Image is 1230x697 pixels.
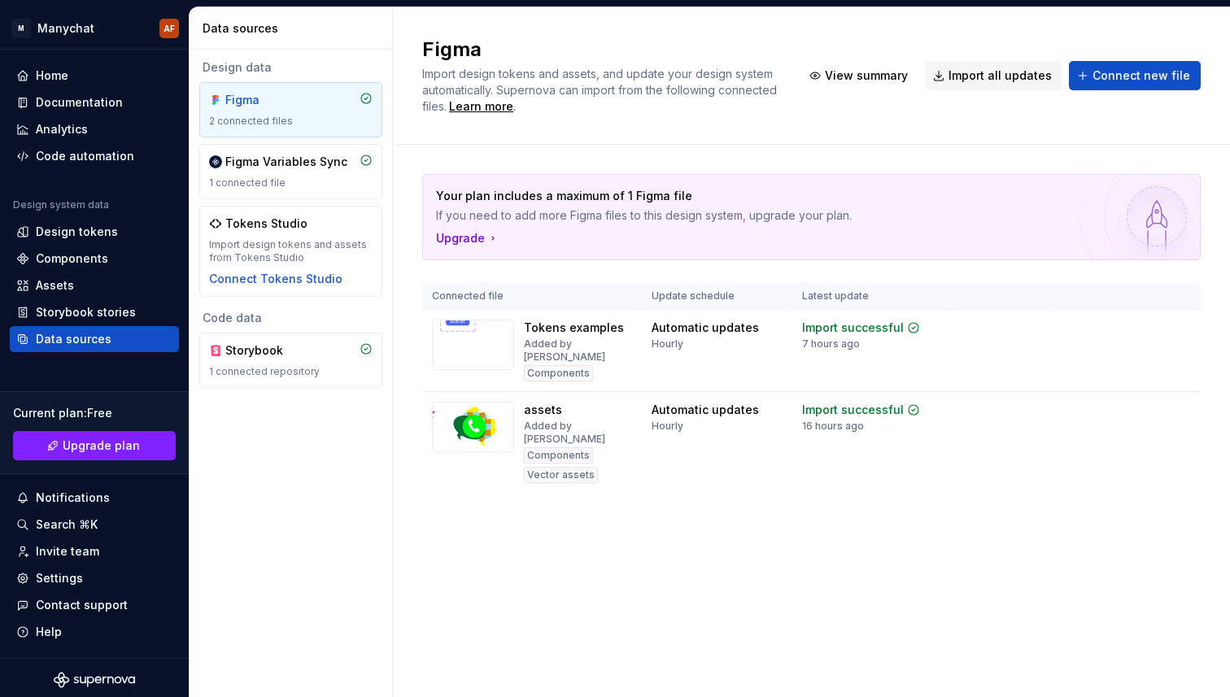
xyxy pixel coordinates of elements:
[524,365,593,381] div: Components
[199,310,382,326] div: Code data
[199,82,382,137] a: Figma2 connected files
[524,402,562,418] div: assets
[802,320,904,336] div: Import successful
[203,20,386,37] div: Data sources
[652,338,683,351] div: Hourly
[1069,61,1201,90] button: Connect new file
[10,299,179,325] a: Storybook stories
[10,538,179,564] a: Invite team
[436,207,1073,224] p: If you need to add more Figma files to this design system, upgrade your plan.
[3,11,185,46] button: MManychatAF
[10,512,179,538] button: Search ⌘K
[199,333,382,388] a: Storybook1 connected repository
[524,420,632,446] div: Added by [PERSON_NAME]
[825,68,908,84] span: View summary
[652,402,759,418] div: Automatic updates
[10,272,179,298] a: Assets
[1093,68,1190,84] span: Connect new file
[199,59,382,76] div: Design data
[36,224,118,240] div: Design tokens
[652,320,759,336] div: Automatic updates
[36,490,110,506] div: Notifications
[36,624,62,640] div: Help
[524,447,593,464] div: Components
[422,283,642,310] th: Connected file
[801,61,918,90] button: View summary
[925,61,1062,90] button: Import all updates
[802,402,904,418] div: Import successful
[524,338,632,364] div: Added by [PERSON_NAME]
[11,19,31,38] div: M
[225,342,303,359] div: Storybook
[36,570,83,586] div: Settings
[36,597,128,613] div: Contact support
[225,92,303,108] div: Figma
[209,115,373,128] div: 2 connected files
[36,543,99,560] div: Invite team
[802,420,864,433] div: 16 hours ago
[63,438,140,454] span: Upgrade plan
[449,98,513,115] a: Learn more
[209,176,373,189] div: 1 connected file
[225,216,307,232] div: Tokens Studio
[36,148,134,164] div: Code automation
[10,63,179,89] a: Home
[10,485,179,511] button: Notifications
[36,68,68,84] div: Home
[209,238,373,264] div: Import design tokens and assets from Tokens Studio
[10,89,179,115] a: Documentation
[10,565,179,591] a: Settings
[422,37,782,63] h2: Figma
[164,22,175,35] div: AF
[36,331,111,347] div: Data sources
[36,516,98,533] div: Search ⌘K
[199,144,382,199] a: Figma Variables Sync1 connected file
[225,154,347,170] div: Figma Variables Sync
[10,219,179,245] a: Design tokens
[436,188,1073,204] p: Your plan includes a maximum of 1 Figma file
[802,338,860,351] div: 7 hours ago
[36,121,88,137] div: Analytics
[36,277,74,294] div: Assets
[13,405,176,421] div: Current plan : Free
[447,101,516,113] span: .
[524,320,624,336] div: Tokens examples
[36,94,123,111] div: Documentation
[10,619,179,645] button: Help
[10,143,179,169] a: Code automation
[422,67,780,113] span: Import design tokens and assets, and update your design system automatically. Supernova can impor...
[36,250,108,267] div: Components
[436,230,499,246] button: Upgrade
[209,271,342,287] button: Connect Tokens Studio
[10,246,179,272] a: Components
[652,420,683,433] div: Hourly
[209,365,373,378] div: 1 connected repository
[524,467,598,483] div: Vector assets
[37,20,94,37] div: Manychat
[10,326,179,352] a: Data sources
[10,116,179,142] a: Analytics
[13,198,109,211] div: Design system data
[642,283,792,310] th: Update schedule
[13,431,176,460] button: Upgrade plan
[792,283,950,310] th: Latest update
[10,592,179,618] button: Contact support
[54,672,135,688] svg: Supernova Logo
[36,304,136,320] div: Storybook stories
[199,206,382,297] a: Tokens StudioImport design tokens and assets from Tokens StudioConnect Tokens Studio
[949,68,1052,84] span: Import all updates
